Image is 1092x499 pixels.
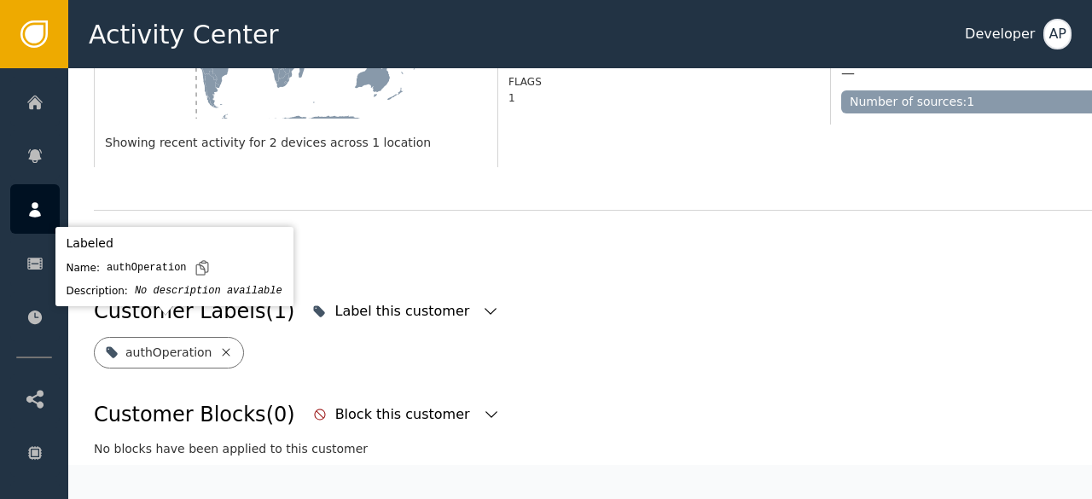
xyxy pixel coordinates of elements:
[105,134,487,152] div: Showing recent activity for 2 devices across 1 location
[135,283,282,299] div: No description available
[965,24,1035,44] div: Developer
[508,76,542,88] label: Flags
[89,15,279,54] span: Activity Center
[107,260,187,276] div: authOperation
[1043,19,1072,49] button: AP
[334,301,473,322] div: Label this customer
[335,404,474,425] div: Block this customer
[94,399,295,430] div: Customer Blocks (0)
[309,396,504,433] button: Block this customer
[125,344,212,362] div: authOperation
[841,65,855,82] div: —
[508,90,644,106] div: 1
[67,235,282,252] div: Labeled
[94,296,294,327] div: Customer Labels (1)
[308,293,503,330] button: Label this customer
[67,260,100,276] div: Name:
[67,283,128,299] div: Description:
